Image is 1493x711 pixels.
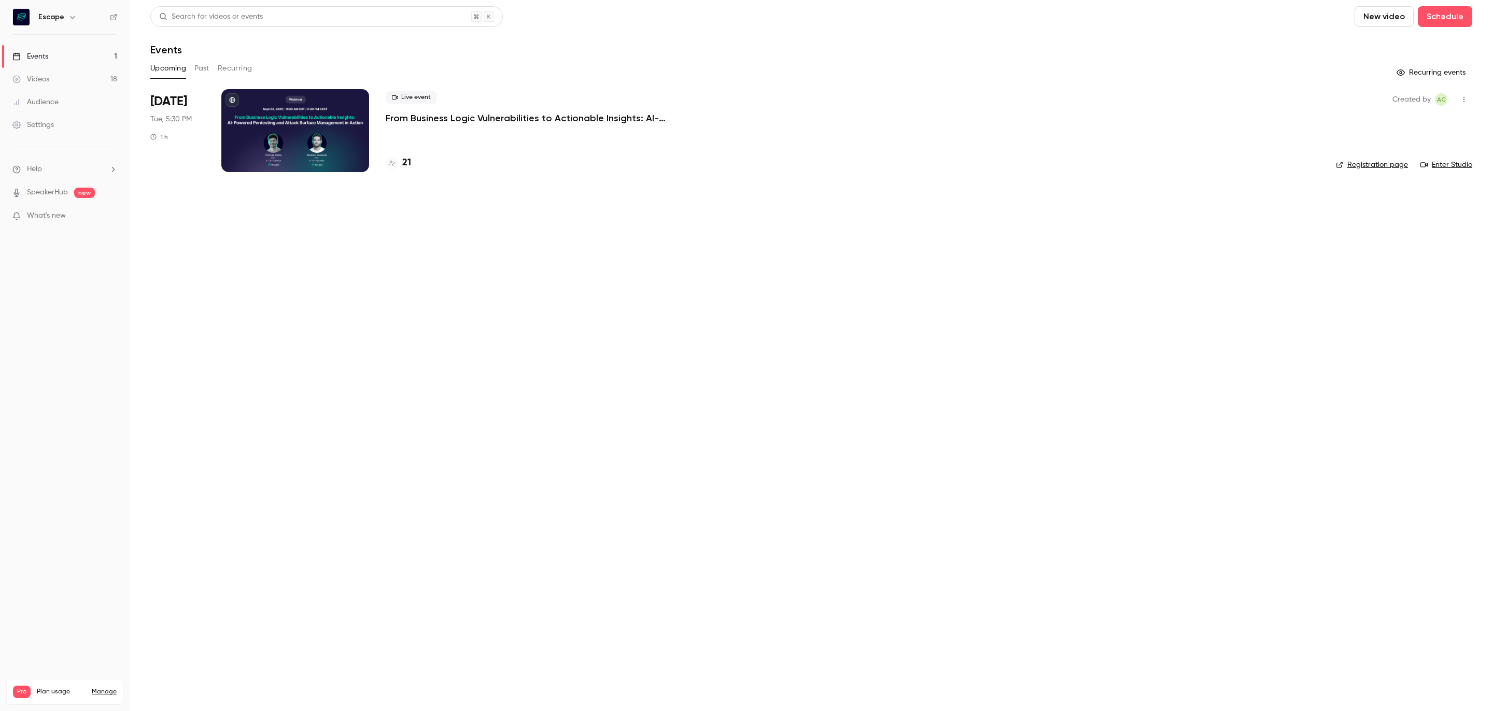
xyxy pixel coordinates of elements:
[12,97,59,107] div: Audience
[150,44,182,56] h1: Events
[38,12,64,22] h6: Escape
[92,688,117,696] a: Manage
[1437,93,1446,106] span: AC
[12,164,117,175] li: help-dropdown-opener
[194,60,209,77] button: Past
[12,51,48,62] div: Events
[159,11,263,22] div: Search for videos or events
[1435,93,1447,106] span: Alexandra Charikova
[386,91,437,104] span: Live event
[150,89,205,172] div: Sep 23 Tue, 5:30 PM (Europe/Amsterdam)
[150,93,187,110] span: [DATE]
[1392,64,1472,81] button: Recurring events
[1336,160,1408,170] a: Registration page
[1392,93,1431,106] span: Created by
[402,156,411,170] h4: 21
[27,187,68,198] a: SpeakerHub
[150,114,192,124] span: Tue, 5:30 PM
[218,60,252,77] button: Recurring
[386,156,411,170] a: 21
[1418,6,1472,27] button: Schedule
[74,188,95,198] span: new
[150,133,168,141] div: 1 h
[13,686,31,698] span: Pro
[1420,160,1472,170] a: Enter Studio
[37,688,86,696] span: Plan usage
[27,164,42,175] span: Help
[13,9,30,25] img: Escape
[105,211,117,221] iframe: Noticeable Trigger
[386,112,697,124] a: From Business Logic Vulnerabilities to Actionable Insights: AI-powered Pentesting + ASM in Action
[12,74,49,84] div: Videos
[27,210,66,221] span: What's new
[150,60,186,77] button: Upcoming
[12,120,54,130] div: Settings
[1355,6,1414,27] button: New video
